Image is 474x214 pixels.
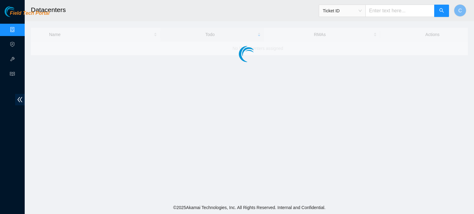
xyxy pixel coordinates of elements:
[454,4,466,17] button: C
[10,69,15,81] span: read
[10,10,49,16] span: Field Tech Portal
[5,6,31,17] img: Akamai Technologies
[365,5,434,17] input: Enter text here...
[15,94,25,105] span: double-left
[434,5,449,17] button: search
[323,6,362,15] span: Ticket ID
[458,7,462,14] span: C
[5,11,49,19] a: Akamai TechnologiesField Tech Portal
[439,8,444,14] span: search
[25,201,474,214] footer: © 2025 Akamai Technologies, Inc. All Rights Reserved. Internal and Confidential.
